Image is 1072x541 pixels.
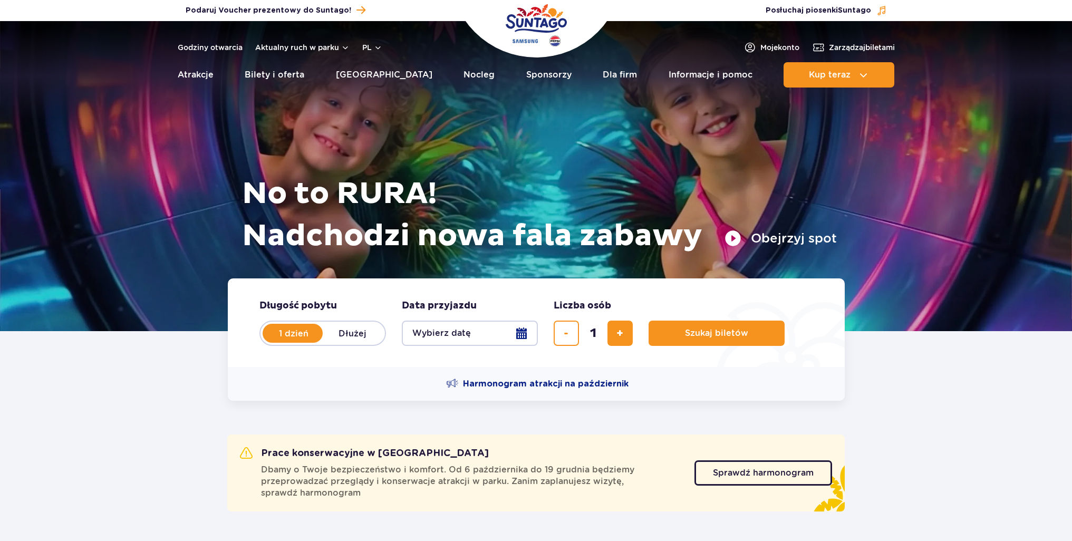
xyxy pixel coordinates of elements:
[264,322,324,344] label: 1 dzień
[446,378,629,390] a: Harmonogram atrakcji na październik
[336,62,432,88] a: [GEOGRAPHIC_DATA]
[713,469,814,477] span: Sprawdź harmonogram
[649,321,785,346] button: Szukaj biletów
[228,278,845,367] form: Planowanie wizyty w Park of Poland
[607,321,633,346] button: dodaj bilet
[838,7,871,14] span: Suntago
[255,43,350,52] button: Aktualny ruch w parku
[240,447,489,460] h2: Prace konserwacyjne w [GEOGRAPHIC_DATA]
[402,321,538,346] button: Wybierz datę
[766,5,871,16] span: Posłuchaj piosenki
[766,5,887,16] button: Posłuchaj piosenkiSuntago
[526,62,572,88] a: Sponsorzy
[463,62,495,88] a: Nocleg
[362,42,382,53] button: pl
[581,321,606,346] input: liczba biletów
[554,300,611,312] span: Liczba osób
[685,329,748,338] span: Szukaj biletów
[554,321,579,346] button: usuń bilet
[603,62,637,88] a: Dla firm
[809,70,851,80] span: Kup teraz
[402,300,477,312] span: Data przyjazdu
[784,62,894,88] button: Kup teraz
[178,42,243,53] a: Godziny otwarcia
[186,5,351,16] span: Podaruj Voucher prezentowy do Suntago!
[669,62,752,88] a: Informacje i pomoc
[178,62,214,88] a: Atrakcje
[242,173,837,257] h1: No to RURA! Nadchodzi nowa fala zabawy
[323,322,383,344] label: Dłużej
[261,464,682,499] span: Dbamy o Twoje bezpieczeństwo i komfort. Od 6 października do 19 grudnia będziemy przeprowadzać pr...
[812,41,895,54] a: Zarządzajbiletami
[725,230,837,247] button: Obejrzyj spot
[760,42,799,53] span: Moje konto
[463,378,629,390] span: Harmonogram atrakcji na październik
[743,41,799,54] a: Mojekonto
[186,3,365,17] a: Podaruj Voucher prezentowy do Suntago!
[245,62,304,88] a: Bilety i oferta
[694,460,832,486] a: Sprawdź harmonogram
[829,42,895,53] span: Zarządzaj biletami
[259,300,337,312] span: Długość pobytu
